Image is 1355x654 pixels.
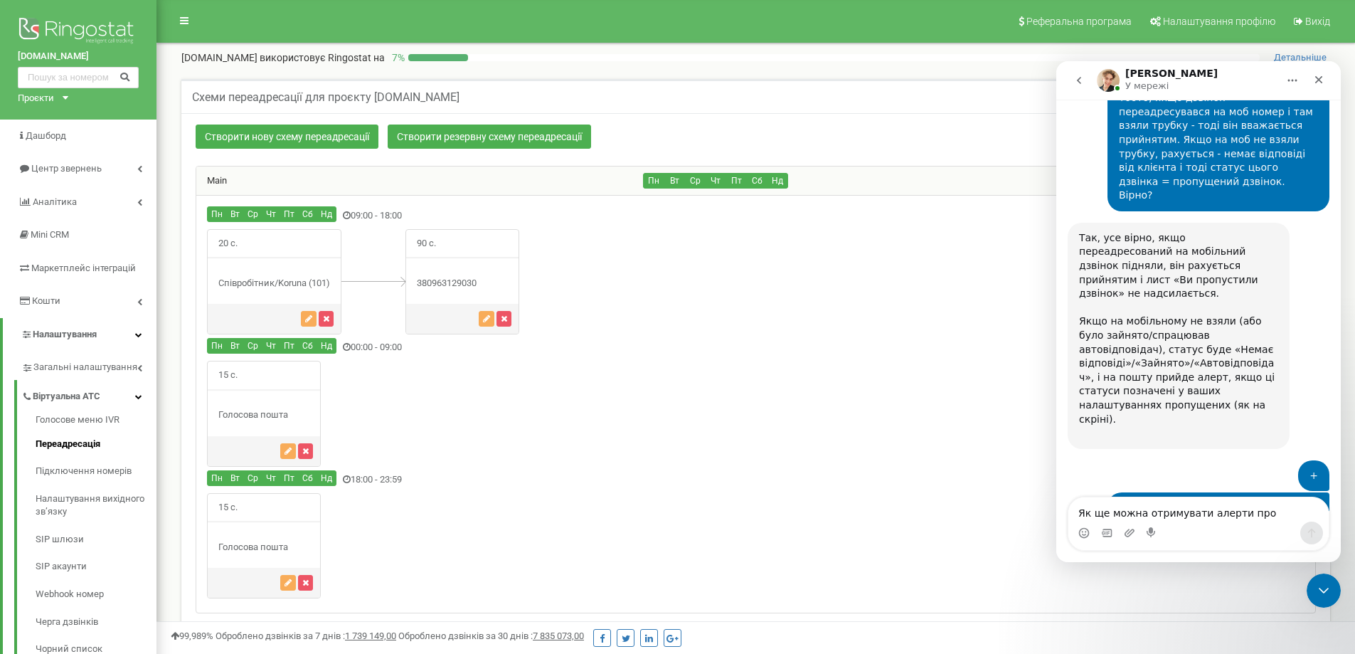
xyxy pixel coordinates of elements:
span: Налаштування профілю [1163,16,1275,27]
button: вибір GIF-файлів [45,466,56,478]
div: Adrian каже… [11,431,273,502]
div: Як ще можна отримувати алерти про пропущені дзвінки? Можливо додаток або телеграм? [51,431,273,490]
button: Завантажити вкладений файл [68,466,79,478]
span: Налаштування [33,329,97,339]
a: [DOMAIN_NAME] [18,50,139,63]
a: Webhook номер [36,581,156,608]
div: Голосова пошта [208,408,320,422]
a: Налаштування вихідного зв’язку [36,485,156,526]
button: Пн [643,173,664,189]
div: 00:00 - 09:00 [196,338,942,357]
a: SIP шлюзи [36,526,156,554]
span: 90 с. [406,230,447,258]
span: 20 с. [208,230,248,258]
span: Аналiтика [33,196,77,207]
div: Співробітник/Koruna (101) [208,277,341,290]
button: Вт [226,470,244,486]
button: Ср [243,338,262,354]
div: 09:00 - 18:00 [196,206,942,226]
iframe: Intercom live chat [1056,61,1341,562]
img: Ringostat logo [18,14,139,50]
span: 15 с. [208,494,248,522]
button: Чт [262,338,280,354]
button: Чт [262,206,280,222]
input: Пошук за номером [18,67,139,88]
span: Дашборд [26,130,66,141]
h5: Схеми переадресації для проєкту [DOMAIN_NAME] [192,91,459,104]
a: Main [196,175,227,186]
button: Ср [243,470,262,486]
div: Голосова пошта [208,541,320,554]
button: Нд [317,470,336,486]
button: Сб [298,470,317,486]
a: Підключення номерів [36,458,156,485]
div: 380963129030 [406,277,519,290]
u: 7 835 073,00 [533,631,584,641]
span: 15 с. [208,362,248,389]
a: Створити нову схему переадресації [196,125,378,149]
span: Оброблено дзвінків за 30 днів : [398,631,584,641]
button: Пн [207,338,227,354]
a: Створити резервну схему переадресації [388,125,591,149]
span: Маркетплейс інтеграцій [31,263,136,273]
button: Сб [746,173,767,189]
a: SIP акаунти [36,553,156,581]
span: Реферальна програма [1026,16,1132,27]
button: Сб [298,338,317,354]
a: Голосове меню IVR [36,413,156,431]
div: Проєкти [18,92,54,105]
iframe: Intercom live chat [1307,574,1341,608]
button: Вт [664,173,685,189]
a: Загальні налаштування [21,351,156,380]
button: Ср [243,206,262,222]
span: Детальніше [1274,52,1327,63]
button: Нд [317,338,336,354]
u: 1 739 149,00 [345,631,396,641]
a: Черга дзвінків [36,608,156,636]
span: Центр звернень [31,163,102,174]
span: Віртуальна АТС [33,390,100,404]
button: Надіслати повідомлення… [244,460,267,483]
textarea: Повідомлення... [12,436,272,460]
span: Кошти [32,295,60,306]
button: Вт [226,338,244,354]
span: Загальні налаштування [33,361,137,374]
button: Сб [298,206,317,222]
button: Ср [684,173,706,189]
button: Чт [262,470,280,486]
button: Вт [226,206,244,222]
button: Чт [705,173,726,189]
button: Вибір емодзі [22,466,33,478]
a: Налаштування [3,318,156,352]
button: Пт [280,206,299,222]
button: Пт [280,470,299,486]
button: Пт [726,173,747,189]
span: Mini CRM [31,229,69,240]
button: Start recording [90,466,102,478]
button: Пн [207,470,227,486]
span: Оброблено дзвінків за 7 днів : [216,631,396,641]
button: Нд [767,173,788,189]
p: [DOMAIN_NAME] [181,51,385,65]
a: Переадресація [36,431,156,458]
button: Пт [280,338,299,354]
div: 18:00 - 23:59 [196,470,942,490]
span: використовує Ringostat на [260,52,385,63]
button: Пн [207,206,227,222]
span: 99,989% [171,631,213,641]
span: Вихід [1305,16,1330,27]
